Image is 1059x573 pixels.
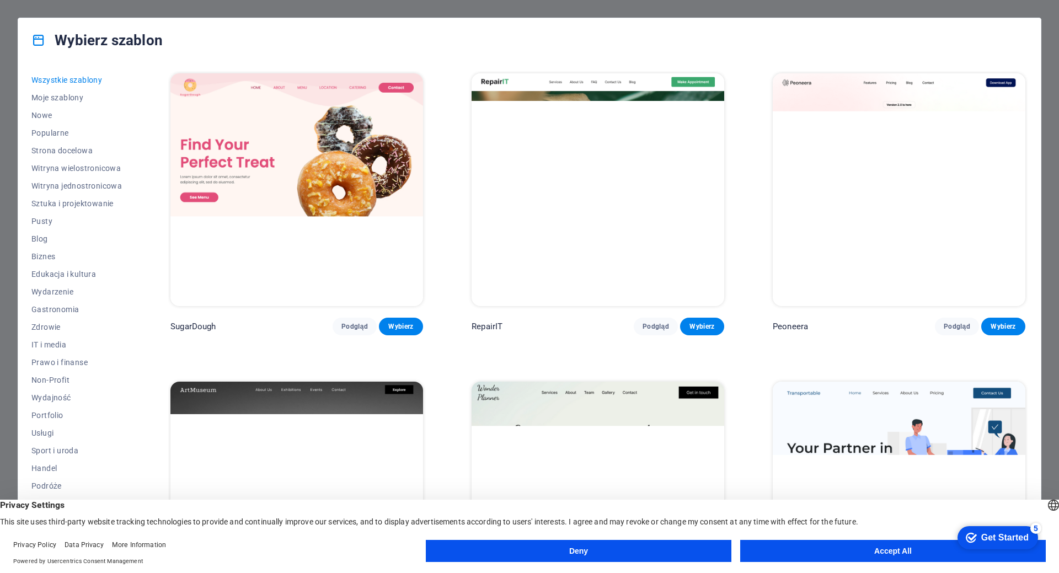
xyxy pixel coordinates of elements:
[31,287,122,296] span: Wydarzenie
[31,106,122,124] button: Nowe
[981,318,1025,335] button: Wybierz
[31,252,122,261] span: Biznes
[31,481,122,490] span: Podróże
[31,354,122,371] button: Prawo i finanse
[31,128,122,137] span: Popularne
[31,376,122,384] span: Non-Profit
[634,318,678,335] button: Podgląd
[31,393,122,402] span: Wydajność
[31,411,122,420] span: Portfolio
[31,177,122,195] button: Witryna jednostronicowa
[643,322,669,331] span: Podgląd
[31,301,122,318] button: Gastronomia
[31,31,163,49] h4: Wybierz szablon
[31,323,122,331] span: Zdrowie
[170,321,216,332] p: SugarDough
[170,73,423,306] img: SugarDough
[9,6,89,29] div: Get Started 5 items remaining, 0% complete
[341,322,368,331] span: Podgląd
[472,321,502,332] p: RepairIT
[31,424,122,442] button: Usługi
[31,248,122,265] button: Biznes
[31,459,122,477] button: Handel
[31,142,122,159] button: Strona docelowa
[31,234,122,243] span: Blog
[680,318,724,335] button: Wybierz
[31,159,122,177] button: Witryna wielostronicowa
[31,230,122,248] button: Blog
[773,321,808,332] p: Peoneera
[31,199,122,208] span: Sztuka i projektowanie
[31,446,122,455] span: Sport i uroda
[31,164,122,173] span: Witryna wielostronicowa
[388,322,414,331] span: Wybierz
[31,389,122,406] button: Wydajność
[31,318,122,336] button: Zdrowie
[472,73,724,306] img: RepairIT
[31,146,122,155] span: Strona docelowa
[379,318,423,335] button: Wybierz
[333,318,377,335] button: Podgląd
[31,358,122,367] span: Prawo i finanse
[31,283,122,301] button: Wydarzenie
[31,111,122,120] span: Nowe
[31,442,122,459] button: Sport i uroda
[773,73,1025,306] img: Peoneera
[31,406,122,424] button: Portfolio
[31,124,122,142] button: Popularne
[31,265,122,283] button: Edukacja i kultura
[31,195,122,212] button: Sztuka i projektowanie
[31,464,122,473] span: Handel
[33,12,80,22] div: Get Started
[31,181,122,190] span: Witryna jednostronicowa
[990,322,1017,331] span: Wybierz
[935,318,979,335] button: Podgląd
[31,477,122,495] button: Podróże
[31,71,122,89] button: Wszystkie szablony
[82,2,93,13] div: 5
[31,89,122,106] button: Moje szablony
[31,340,122,349] span: IT i media
[31,76,122,84] span: Wszystkie szablony
[31,495,122,512] button: Wireframe
[31,429,122,437] span: Usługi
[31,371,122,389] button: Non-Profit
[944,322,970,331] span: Podgląd
[31,212,122,230] button: Pusty
[31,270,122,279] span: Edukacja i kultura
[31,336,122,354] button: IT i media
[31,93,122,102] span: Moje szablony
[689,322,715,331] span: Wybierz
[31,217,122,226] span: Pusty
[31,305,122,314] span: Gastronomia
